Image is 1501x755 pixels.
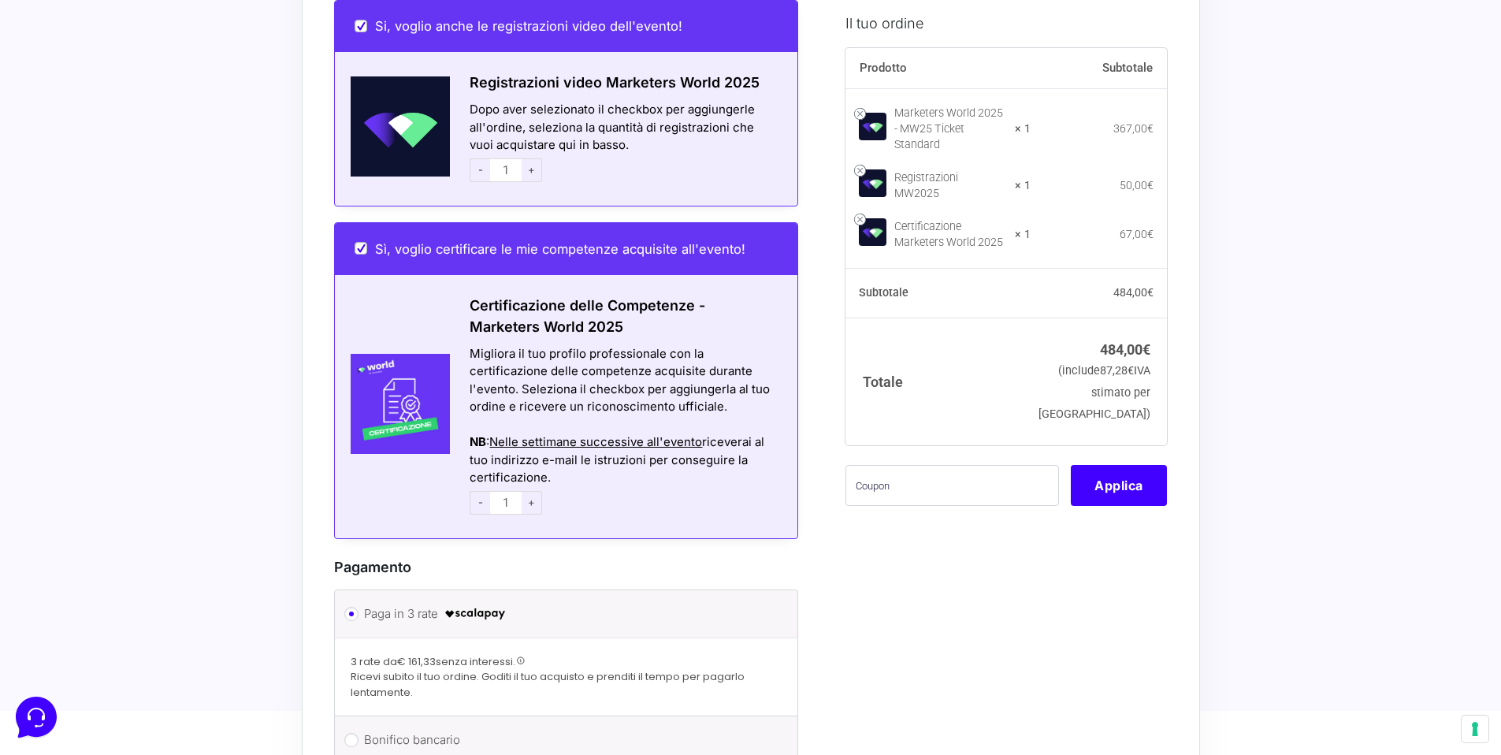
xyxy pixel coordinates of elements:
span: € [1142,341,1150,358]
th: Totale [845,318,1031,444]
p: Messaggi [136,528,179,542]
strong: × 1 [1015,226,1031,242]
div: Certificazione Marketers World 2025 [894,218,1005,250]
th: Prodotto [845,47,1031,88]
span: - [470,491,490,515]
img: dark [25,88,57,120]
bdi: 367,00 [1113,121,1154,134]
img: Schermata-2022-04-11-alle-18.28.41.png [335,76,451,177]
span: € [1147,285,1154,298]
strong: NB [470,434,486,449]
img: Certificazione Marketers World 2025 [859,218,886,246]
span: € [1147,227,1154,240]
p: Aiuto [243,528,266,542]
th: Subtotale [1031,47,1168,88]
div: Azioni del messaggio [470,416,778,434]
button: Applica [1071,465,1167,506]
img: dark [76,88,107,120]
iframe: Customerly Messenger Launcher [13,694,60,741]
img: Registrazioni MW2025 [859,169,886,197]
label: Paga in 3 rate [364,602,764,626]
bdi: 50,00 [1120,178,1154,191]
bdi: 484,00 [1113,285,1154,298]
span: 87,28 [1100,364,1134,377]
span: - [470,158,490,182]
input: 1 [490,491,522,515]
img: Marketers World 2025 - MW25 Ticket Standard [859,113,886,140]
h3: Pagamento [334,556,799,578]
h2: Ciao da Marketers 👋 [13,13,265,38]
span: Trova una risposta [25,195,123,208]
span: Registrazioni video Marketers World 2025 [470,74,760,91]
span: Sì, voglio certificare le mie competenze acquisite all'evento! [375,241,745,257]
button: Messaggi [110,506,206,542]
input: Si, voglio anche le registrazioni video dell'evento! [355,20,367,32]
div: : riceverai al tuo indirizzo e-mail le istruzioni per conseguire la certificazione. [470,433,778,487]
button: Le tue preferenze relative al consenso per le tecnologie di tracciamento [1462,716,1488,742]
a: Apri Centro Assistenza [168,195,290,208]
strong: × 1 [1015,121,1031,136]
span: Nelle settimane successive all'evento [489,434,702,449]
span: € [1147,178,1154,191]
h3: Il tuo ordine [845,12,1167,33]
span: Si, voglio anche le registrazioni video dell'evento! [375,18,682,34]
button: Home [13,506,110,542]
input: Sì, voglio certificare le mie competenze acquisite all'evento! [355,242,367,255]
button: Inizia una conversazione [25,132,290,164]
input: Cerca un articolo... [35,229,258,245]
img: dark [50,88,82,120]
bdi: 484,00 [1100,341,1150,358]
input: 1 [490,158,522,182]
span: Inizia una conversazione [102,142,232,154]
label: Bonifico bancario [364,728,764,752]
input: Coupon [845,465,1059,506]
span: + [522,158,542,182]
div: Dopo aver selezionato il checkbox per aggiungerle all'ordine, seleziona la quantità di registrazi... [450,101,797,186]
p: Home [47,528,74,542]
span: Le tue conversazioni [25,63,134,76]
small: (include IVA stimato per [GEOGRAPHIC_DATA]) [1038,364,1150,420]
button: Aiuto [206,506,303,542]
span: + [522,491,542,515]
div: Marketers World 2025 - MW25 Ticket Standard [894,105,1005,152]
strong: × 1 [1015,177,1031,193]
span: € [1128,364,1134,377]
div: Registrazioni MW2025 [894,169,1005,201]
div: Migliora il tuo profilo professionale con la certificazione delle competenze acquisite durante l'... [470,345,778,416]
img: Certificazione-MW24-300x300-1.jpg [335,354,451,454]
span: Certificazione delle Competenze - Marketers World 2025 [470,297,705,335]
bdi: 67,00 [1120,227,1154,240]
span: € [1147,121,1154,134]
img: scalapay-logo-black.png [444,604,507,623]
th: Subtotale [845,268,1031,318]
